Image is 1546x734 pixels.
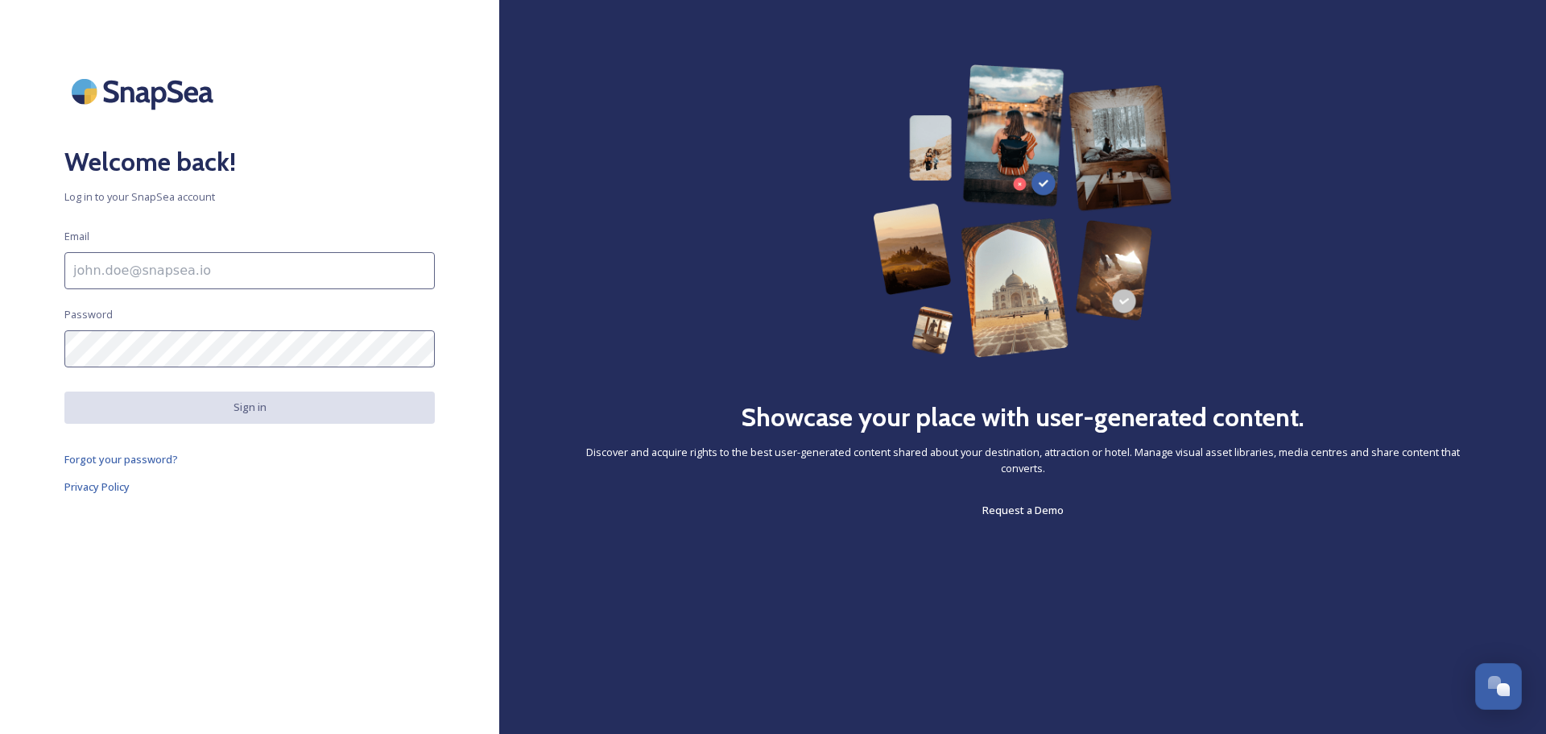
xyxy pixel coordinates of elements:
[64,229,89,244] span: Email
[982,500,1064,520] a: Request a Demo
[564,445,1482,475] span: Discover and acquire rights to the best user-generated content shared about your destination, att...
[64,143,435,181] h2: Welcome back!
[64,477,435,496] a: Privacy Policy
[64,392,435,423] button: Sign in
[64,450,435,469] a: Forgot your password?
[982,503,1064,517] span: Request a Demo
[64,479,130,494] span: Privacy Policy
[64,452,178,467] span: Forgot your password?
[64,307,113,322] span: Password
[1475,663,1522,710] button: Open Chat
[873,64,1172,358] img: 63b42ca75bacad526042e722_Group%20154-p-800.png
[741,398,1304,437] h2: Showcase your place with user-generated content.
[64,252,435,289] input: john.doe@snapsea.io
[64,64,225,118] img: SnapSea Logo
[64,189,435,205] span: Log in to your SnapSea account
